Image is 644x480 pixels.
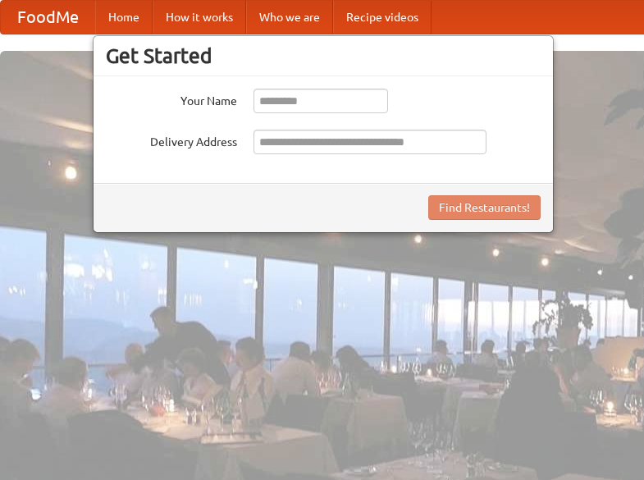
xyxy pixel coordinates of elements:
[95,1,153,34] a: Home
[1,1,95,34] a: FoodMe
[153,1,246,34] a: How it works
[106,130,237,150] label: Delivery Address
[246,1,333,34] a: Who we are
[333,1,432,34] a: Recipe videos
[106,43,541,68] h3: Get Started
[106,89,237,109] label: Your Name
[428,195,541,220] button: Find Restaurants!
